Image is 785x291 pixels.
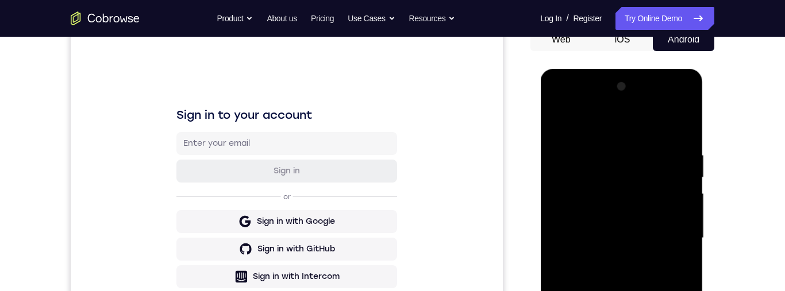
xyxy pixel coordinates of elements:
button: Product [217,7,253,30]
div: Sign in with GitHub [187,215,264,227]
h1: Sign in to your account [106,79,326,95]
button: Sign in with GitHub [106,209,326,232]
button: Use Cases [348,7,395,30]
div: Sign in with Google [186,188,264,199]
p: or [210,164,222,173]
a: Log In [540,7,561,30]
div: Sign in with Zendesk [183,270,268,282]
button: iOS [592,28,653,51]
button: Web [530,28,592,51]
button: Sign in with Google [106,182,326,205]
button: Sign in [106,131,326,154]
a: Go to the home page [71,11,140,25]
button: Sign in with Intercom [106,237,326,260]
button: Resources [409,7,456,30]
button: Sign in with Zendesk [106,265,326,288]
a: Pricing [311,7,334,30]
a: About us [267,7,297,30]
input: Enter your email [113,110,320,121]
button: Android [653,28,714,51]
a: Register [574,7,602,30]
div: Sign in with Intercom [182,243,269,254]
a: Try Online Demo [615,7,714,30]
span: / [566,11,568,25]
